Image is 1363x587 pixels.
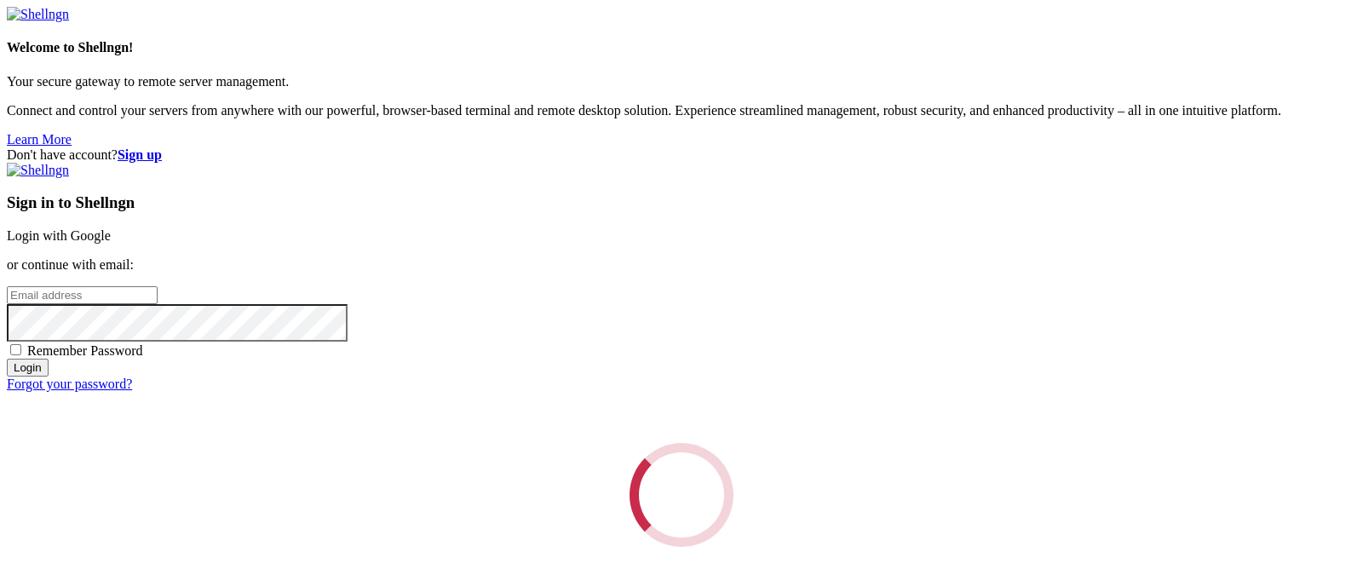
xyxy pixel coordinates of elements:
p: Your secure gateway to remote server management. [7,74,1356,89]
a: Learn More [7,132,72,147]
p: or continue with email: [7,257,1356,273]
a: Forgot your password? [7,377,132,391]
input: Remember Password [10,344,21,355]
a: Login with Google [7,228,111,243]
h3: Sign in to Shellngn [7,193,1356,212]
a: Sign up [118,147,162,162]
img: Shellngn [7,7,69,22]
p: Connect and control your servers from anywhere with our powerful, browser-based terminal and remo... [7,103,1356,118]
input: Login [7,359,49,377]
span: Remember Password [27,343,143,358]
div: Don't have account? [7,147,1356,163]
input: Email address [7,286,158,304]
div: Loading... [630,443,733,547]
h4: Welcome to Shellngn! [7,40,1356,55]
img: Shellngn [7,163,69,178]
